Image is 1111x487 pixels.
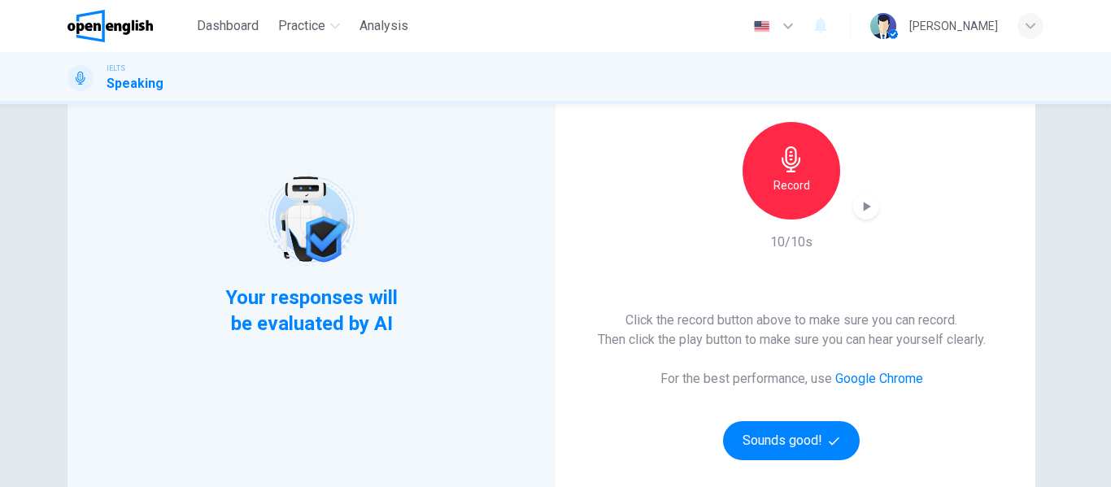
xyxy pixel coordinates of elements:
h6: 10/10s [770,233,813,252]
span: IELTS [107,63,125,74]
span: Your responses will be evaluated by AI [213,285,411,337]
h6: Record [773,176,810,195]
button: Record [743,122,840,220]
a: Google Chrome [835,371,923,386]
img: OpenEnglish logo [68,10,153,42]
h6: For the best performance, use [660,369,923,389]
img: en [752,20,772,33]
h6: Click the record button above to make sure you can record. Then click the play button to make sur... [598,311,986,350]
span: Practice [278,16,325,36]
span: Dashboard [197,16,259,36]
img: robot icon [259,167,363,271]
h1: Speaking [107,74,163,93]
img: Profile picture [870,13,896,39]
button: Sounds good! [723,421,860,460]
div: [PERSON_NAME] [909,16,998,36]
a: OpenEnglish logo [68,10,190,42]
span: Analysis [359,16,408,36]
button: Practice [272,11,346,41]
button: Dashboard [190,11,265,41]
button: Analysis [353,11,415,41]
